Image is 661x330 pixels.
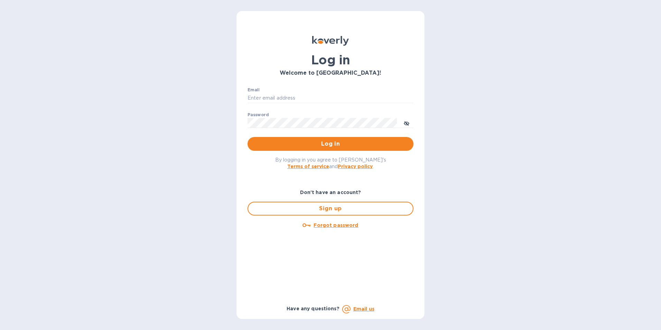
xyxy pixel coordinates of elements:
[248,88,260,92] label: Email
[253,140,408,148] span: Log in
[287,164,329,169] a: Terms of service
[248,137,413,151] button: Log in
[300,190,361,195] b: Don't have an account?
[254,204,407,213] span: Sign up
[287,306,339,311] b: Have any questions?
[248,70,413,76] h3: Welcome to [GEOGRAPHIC_DATA]!
[338,164,373,169] a: Privacy policy
[248,53,413,67] h1: Log in
[353,306,374,312] a: Email us
[314,222,358,228] u: Forgot password
[312,36,349,46] img: Koverly
[248,93,413,103] input: Enter email address
[248,202,413,216] button: Sign up
[275,157,386,169] span: By logging in you agree to [PERSON_NAME]'s and .
[248,113,269,117] label: Password
[400,116,413,130] button: toggle password visibility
